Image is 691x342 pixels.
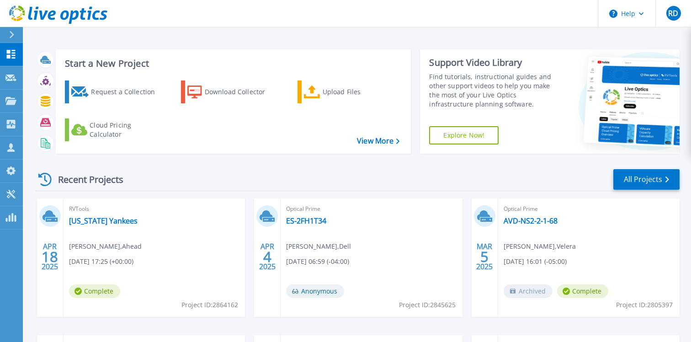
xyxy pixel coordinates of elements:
[504,241,576,251] span: [PERSON_NAME] , Velera
[286,256,349,267] span: [DATE] 06:59 (-04:00)
[668,10,678,17] span: RD
[286,284,344,298] span: Anonymous
[41,240,58,273] div: APR 2025
[181,300,238,310] span: Project ID: 2864162
[504,204,674,214] span: Optical Prime
[429,72,559,109] div: Find tutorials, instructional guides and other support videos to help you make the most of your L...
[504,284,553,298] span: Archived
[480,253,489,261] span: 5
[35,168,136,191] div: Recent Projects
[69,216,138,225] a: [US_STATE] Yankees
[65,80,167,103] a: Request a Collection
[429,57,559,69] div: Support Video Library
[476,240,493,273] div: MAR 2025
[259,240,276,273] div: APR 2025
[181,80,283,103] a: Download Collector
[613,169,680,190] a: All Projects
[616,300,673,310] span: Project ID: 2805397
[205,83,278,101] div: Download Collector
[90,121,163,139] div: Cloud Pricing Calculator
[65,118,167,141] a: Cloud Pricing Calculator
[298,80,399,103] a: Upload Files
[65,59,399,69] h3: Start a New Project
[323,83,396,101] div: Upload Files
[429,126,499,144] a: Explore Now!
[69,284,120,298] span: Complete
[42,253,58,261] span: 18
[357,137,399,145] a: View More
[504,216,558,225] a: AVD-NS2-2-1-68
[286,216,326,225] a: ES-2FH1T34
[69,204,239,214] span: RVTools
[69,256,133,267] span: [DATE] 17:25 (+00:00)
[263,253,271,261] span: 4
[557,284,608,298] span: Complete
[286,241,351,251] span: [PERSON_NAME] , Dell
[69,241,142,251] span: [PERSON_NAME] , Ahead
[91,83,164,101] div: Request a Collection
[286,204,457,214] span: Optical Prime
[504,256,567,267] span: [DATE] 16:01 (-05:00)
[399,300,456,310] span: Project ID: 2845625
